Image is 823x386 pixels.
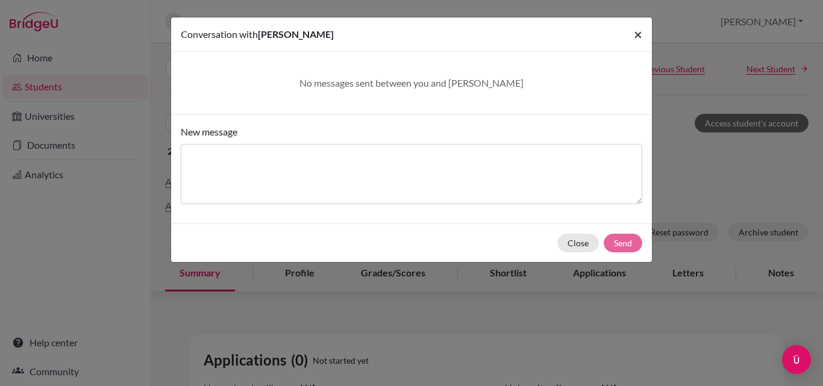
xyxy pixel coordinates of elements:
[195,76,628,90] div: No messages sent between you and [PERSON_NAME]
[604,234,642,252] button: Send
[181,125,237,139] label: New message
[782,345,811,374] div: Open Intercom Messenger
[181,28,258,40] span: Conversation with
[624,17,652,51] button: Close
[557,234,599,252] button: Close
[258,28,334,40] span: [PERSON_NAME]
[634,25,642,43] span: ×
